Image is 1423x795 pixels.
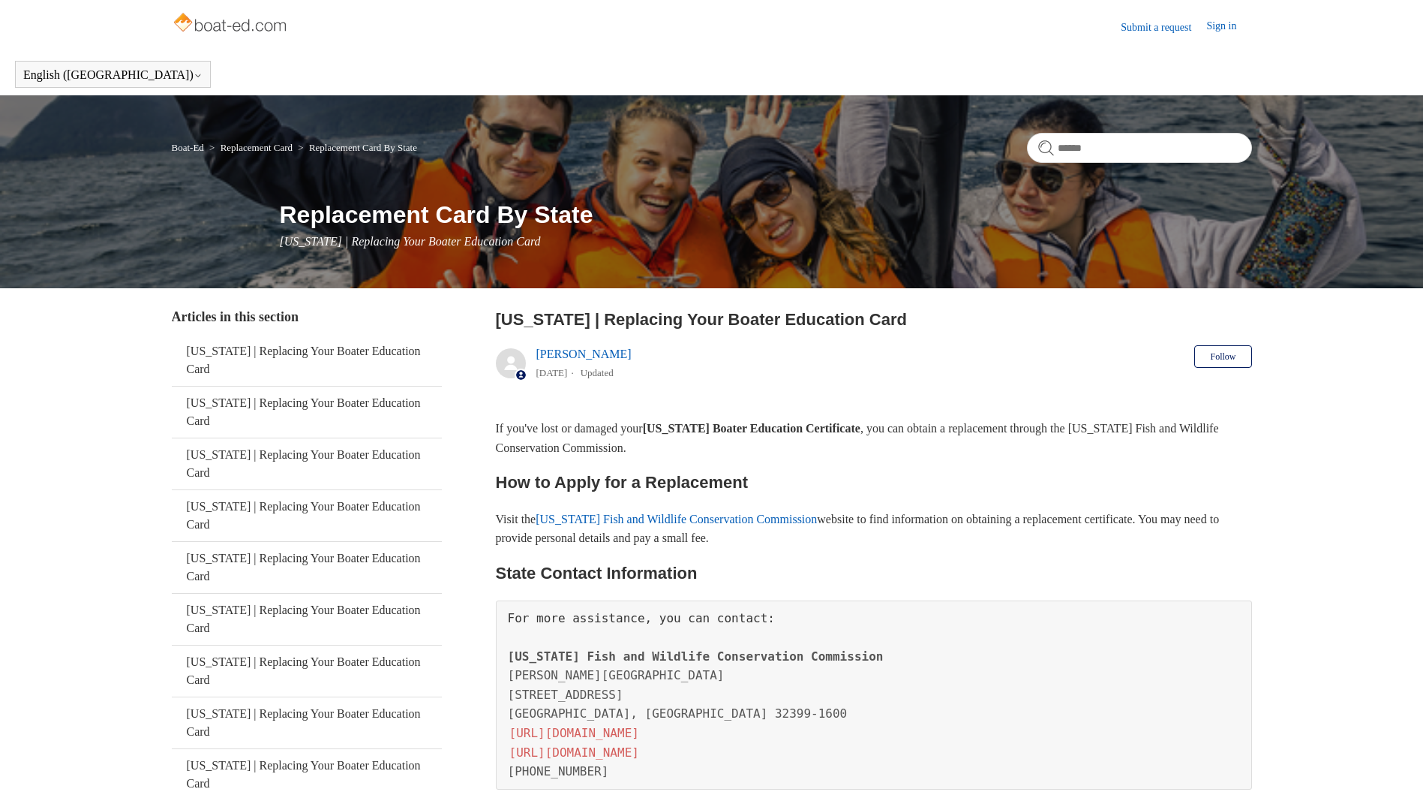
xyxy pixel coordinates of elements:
button: Follow Article [1194,345,1251,368]
a: Sign in [1206,18,1251,36]
strong: [US_STATE] Boater Education Certificate [643,422,860,435]
a: Submit a request [1121,20,1206,35]
img: Boat-Ed Help Center home page [172,9,291,39]
li: Replacement Card [206,142,295,153]
a: [US_STATE] | Replacing Your Boater Education Card [172,438,442,489]
a: Boat-Ed [172,142,204,153]
span: [PHONE_NUMBER] [508,764,609,778]
h2: Florida | Replacing Your Boater Education Card [496,307,1252,332]
div: Live chat [1373,745,1412,784]
a: [US_STATE] | Replacing Your Boater Education Card [172,646,442,697]
a: [US_STATE] | Replacing Your Boater Education Card [172,335,442,386]
h2: How to Apply for a Replacement [496,469,1252,495]
p: If you've lost or damaged your , you can obtain a replacement through the [US_STATE] Fish and Wil... [496,419,1252,457]
a: Replacement Card By State [309,142,417,153]
span: [STREET_ADDRESS] [GEOGRAPHIC_DATA], [GEOGRAPHIC_DATA] 32399-1600 [508,688,848,721]
h2: State Contact Information [496,560,1252,586]
a: [US_STATE] | Replacing Your Boater Education Card [172,697,442,748]
h1: Replacement Card By State [280,197,1252,233]
a: [US_STATE] | Replacing Your Boater Education Card [172,387,442,438]
button: English ([GEOGRAPHIC_DATA]) [23,68,203,82]
time: 05/23/2024, 16:55 [536,367,568,378]
li: Updated [581,367,614,378]
p: Visit the website to find information on obtaining a replacement certificate. You may need to pro... [496,510,1252,548]
span: [US_STATE] | Replacing Your Boater Education Card [280,235,541,248]
a: [URL][DOMAIN_NAME] [508,724,641,742]
a: [US_STATE] | Replacing Your Boater Education Card [172,490,442,541]
a: [PERSON_NAME] [536,348,632,360]
li: Boat-Ed [172,142,207,153]
span: [US_STATE] Fish and Wildlife Conservation Commission [508,649,884,664]
a: [US_STATE] | Replacing Your Boater Education Card [172,542,442,593]
a: [US_STATE] Fish and Wildlife Conservation Commission [536,513,817,525]
a: Replacement Card [221,142,293,153]
a: [US_STATE] | Replacing Your Boater Education Card [172,594,442,645]
li: Replacement Card By State [295,142,417,153]
input: Search [1027,133,1252,163]
pre: For more assistance, you can contact: [496,601,1252,790]
a: [URL][DOMAIN_NAME] [508,744,641,761]
span: [PERSON_NAME][GEOGRAPHIC_DATA] [508,668,725,682]
span: Articles in this section [172,309,299,324]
